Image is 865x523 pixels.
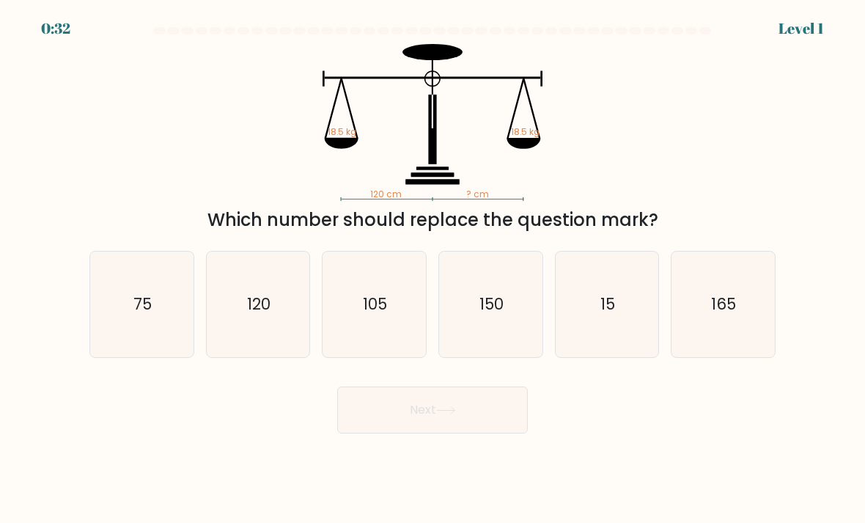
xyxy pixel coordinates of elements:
div: Level 1 [778,18,824,40]
div: 0:32 [41,18,70,40]
tspan: 18.5 kg [328,126,356,138]
div: Which number should replace the question mark? [98,207,767,233]
text: 150 [479,293,504,315]
text: 15 [600,293,615,315]
tspan: 18.5 kg [511,126,540,138]
tspan: 120 cm [370,189,402,200]
text: 120 [247,293,270,315]
text: 165 [712,293,737,315]
button: Next [337,387,528,434]
text: 105 [364,293,388,315]
text: 75 [133,293,152,315]
tspan: ? cm [466,189,489,200]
